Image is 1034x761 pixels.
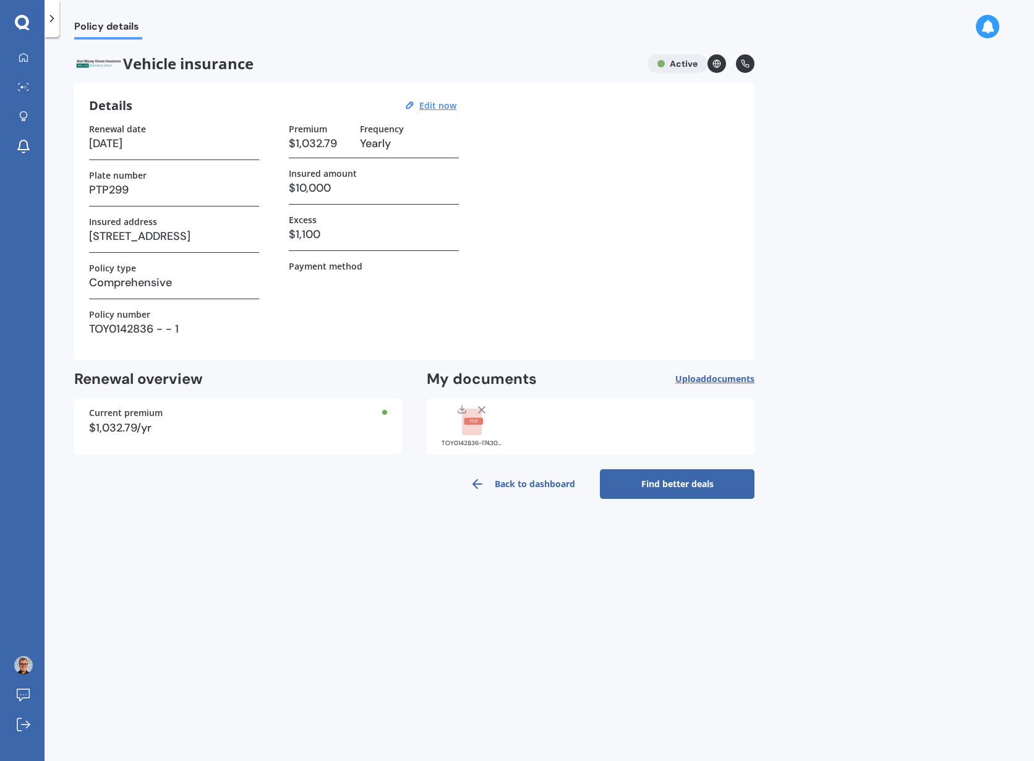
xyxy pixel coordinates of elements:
h3: Details [89,98,132,114]
h3: $10,000 [289,179,459,197]
label: Excess [289,215,317,225]
label: Renewal date [89,124,146,134]
button: Uploaddocuments [675,370,754,389]
h3: [DATE] [89,134,259,153]
label: Policy number [89,309,150,320]
button: Edit now [416,100,460,111]
h3: Yearly [360,134,459,153]
label: Plate number [89,170,147,181]
h3: [STREET_ADDRESS] [89,227,259,245]
a: Find better deals [600,469,754,499]
h3: $1,032.79 [289,134,350,153]
img: ACg8ocKdx5seK3blej_J-aVVIVM3um5nKVXynon-4mie96ABlGL7l8cu7A=s96-c [14,656,33,674]
h3: Comprehensive [89,273,259,292]
h2: Renewal overview [74,370,402,389]
span: Upload [675,374,754,384]
label: Insured address [89,216,157,227]
span: Vehicle insurance [74,54,638,73]
label: Premium [289,124,327,134]
span: documents [706,373,754,385]
label: Payment method [289,261,362,271]
div: TOY0142836-1743022282574_PolicyConfirmation.pdf [442,440,503,446]
h3: TOY0142836 - - 1 [89,320,259,338]
u: Edit now [419,100,456,111]
h3: PTP299 [89,181,259,199]
h3: $1,100 [289,225,459,244]
a: Back to dashboard [445,469,600,499]
label: Policy type [89,263,136,273]
span: Policy details [74,20,142,37]
div: $1,032.79/yr [89,422,387,433]
label: Insured amount [289,168,357,179]
div: Current premium [89,409,387,417]
h2: My documents [427,370,537,389]
img: AIOI.png [74,54,123,73]
label: Frequency [360,124,404,134]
